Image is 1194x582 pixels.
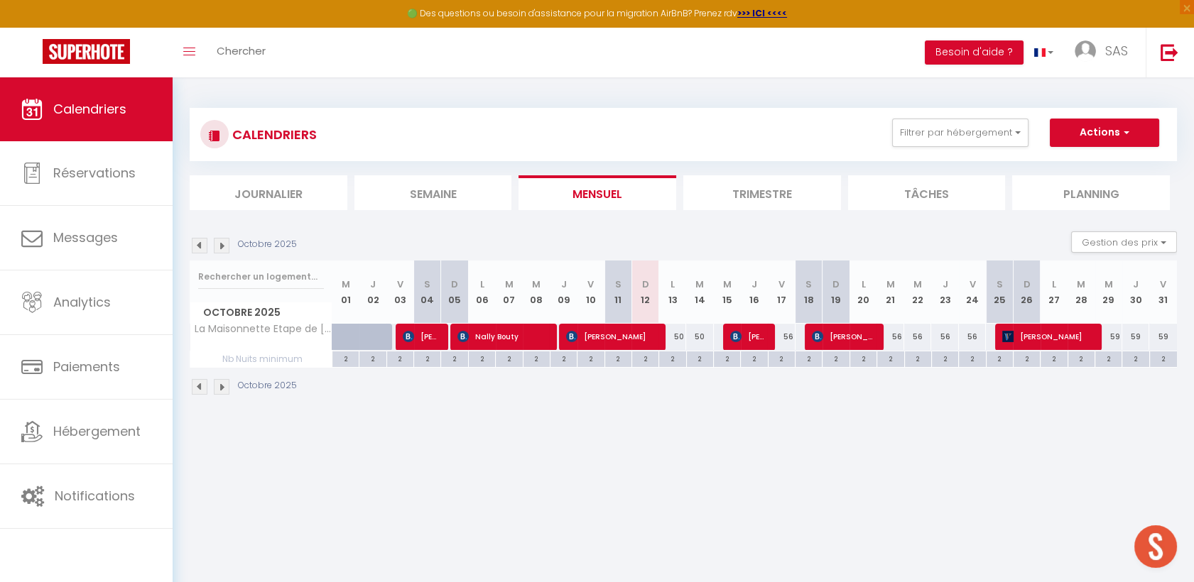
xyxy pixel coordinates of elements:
[1105,42,1128,60] span: SAS
[1041,351,1067,365] div: 2
[414,351,440,365] div: 2
[659,324,686,350] div: 50
[796,351,822,365] div: 2
[441,351,467,365] div: 2
[892,119,1029,147] button: Filtrer par hébergement
[823,351,849,365] div: 2
[959,260,986,324] th: 24
[523,351,550,365] div: 2
[741,260,768,324] th: 16
[561,278,567,291] abbr: J
[190,351,332,367] span: Nb Nuits minimum
[969,278,975,291] abbr: V
[1122,260,1149,324] th: 30
[723,278,732,291] abbr: M
[1014,351,1040,365] div: 2
[1160,278,1166,291] abbr: V
[354,175,512,210] li: Semaine
[342,278,350,291] abbr: M
[206,28,276,77] a: Chercher
[192,324,335,334] span: La Maisonnette Etape de [GEOGRAPHIC_DATA] d'Olt
[1024,278,1031,291] abbr: D
[523,260,550,324] th: 08
[53,164,136,182] span: Réservations
[832,278,840,291] abbr: D
[424,278,430,291] abbr: S
[387,351,413,365] div: 2
[1064,28,1146,77] a: ... SAS
[632,351,658,365] div: 2
[913,278,922,291] abbr: M
[43,39,130,64] img: Super Booking
[997,278,1003,291] abbr: S
[332,260,359,324] th: 01
[496,351,522,365] div: 2
[1068,260,1095,324] th: 28
[55,487,135,505] span: Notifications
[769,351,795,365] div: 2
[631,260,658,324] th: 12
[959,351,985,365] div: 2
[1149,260,1177,324] th: 31
[1161,43,1178,61] img: logout
[805,278,812,291] abbr: S
[505,278,514,291] abbr: M
[532,278,541,291] abbr: M
[397,278,403,291] abbr: V
[604,260,631,324] th: 11
[1012,175,1170,210] li: Planning
[751,278,757,291] abbr: J
[229,119,317,150] h3: CALENDRIERS
[714,260,741,324] th: 15
[695,278,704,291] abbr: M
[469,351,495,365] div: 2
[1002,323,1092,350] span: [PERSON_NAME]
[190,302,332,323] span: Octobre 2025
[1013,260,1040,324] th: 26
[1133,278,1139,291] abbr: J
[1095,324,1122,350] div: 59
[687,351,713,365] div: 2
[1075,40,1096,62] img: ...
[615,278,622,291] abbr: S
[1122,324,1149,350] div: 59
[53,422,141,440] span: Hébergement
[1095,260,1122,324] th: 29
[686,260,713,324] th: 14
[642,278,649,291] abbr: D
[566,323,656,350] span: [PERSON_NAME]
[403,323,439,350] span: [PERSON_NAME]
[714,351,740,365] div: 2
[496,260,523,324] th: 07
[217,43,266,58] span: Chercher
[238,379,297,392] p: Octobre 2025
[1071,231,1177,253] button: Gestion des prix
[370,278,376,291] abbr: J
[987,351,1013,365] div: 2
[605,351,631,365] div: 2
[877,260,904,324] th: 21
[862,278,866,291] abbr: L
[659,260,686,324] th: 13
[386,260,413,324] th: 03
[1150,351,1177,365] div: 2
[850,260,876,324] th: 20
[925,40,1024,65] button: Besoin d'aide ?
[768,260,795,324] th: 17
[959,324,986,350] div: 56
[550,351,577,365] div: 2
[931,260,958,324] th: 23
[904,260,931,324] th: 22
[577,260,604,324] th: 10
[414,260,441,324] th: 04
[812,323,875,350] span: [PERSON_NAME]
[468,260,495,324] th: 06
[359,351,386,365] div: 2
[877,324,904,350] div: 56
[931,324,958,350] div: 56
[1052,278,1056,291] abbr: L
[238,238,297,251] p: Octobre 2025
[741,351,767,365] div: 2
[190,175,347,210] li: Journalier
[848,175,1006,210] li: Tâches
